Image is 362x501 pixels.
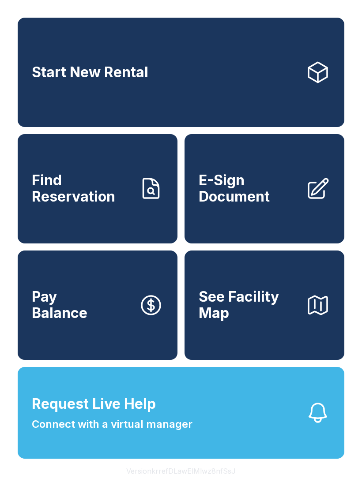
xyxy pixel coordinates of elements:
a: Find Reservation [18,134,177,243]
button: See Facility Map [185,250,344,360]
span: E-Sign Document [199,172,298,205]
button: PayBalance [18,250,177,360]
span: See Facility Map [199,289,298,321]
span: Find Reservation [32,172,132,205]
span: Pay Balance [32,289,87,321]
a: Start New Rental [18,18,344,127]
span: Start New Rental [32,64,148,81]
button: Request Live HelpConnect with a virtual manager [18,367,344,459]
span: Request Live Help [32,393,156,415]
button: VersionkrrefDLawElMlwz8nfSsJ [119,459,243,483]
a: E-Sign Document [185,134,344,243]
span: Connect with a virtual manager [32,416,192,432]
